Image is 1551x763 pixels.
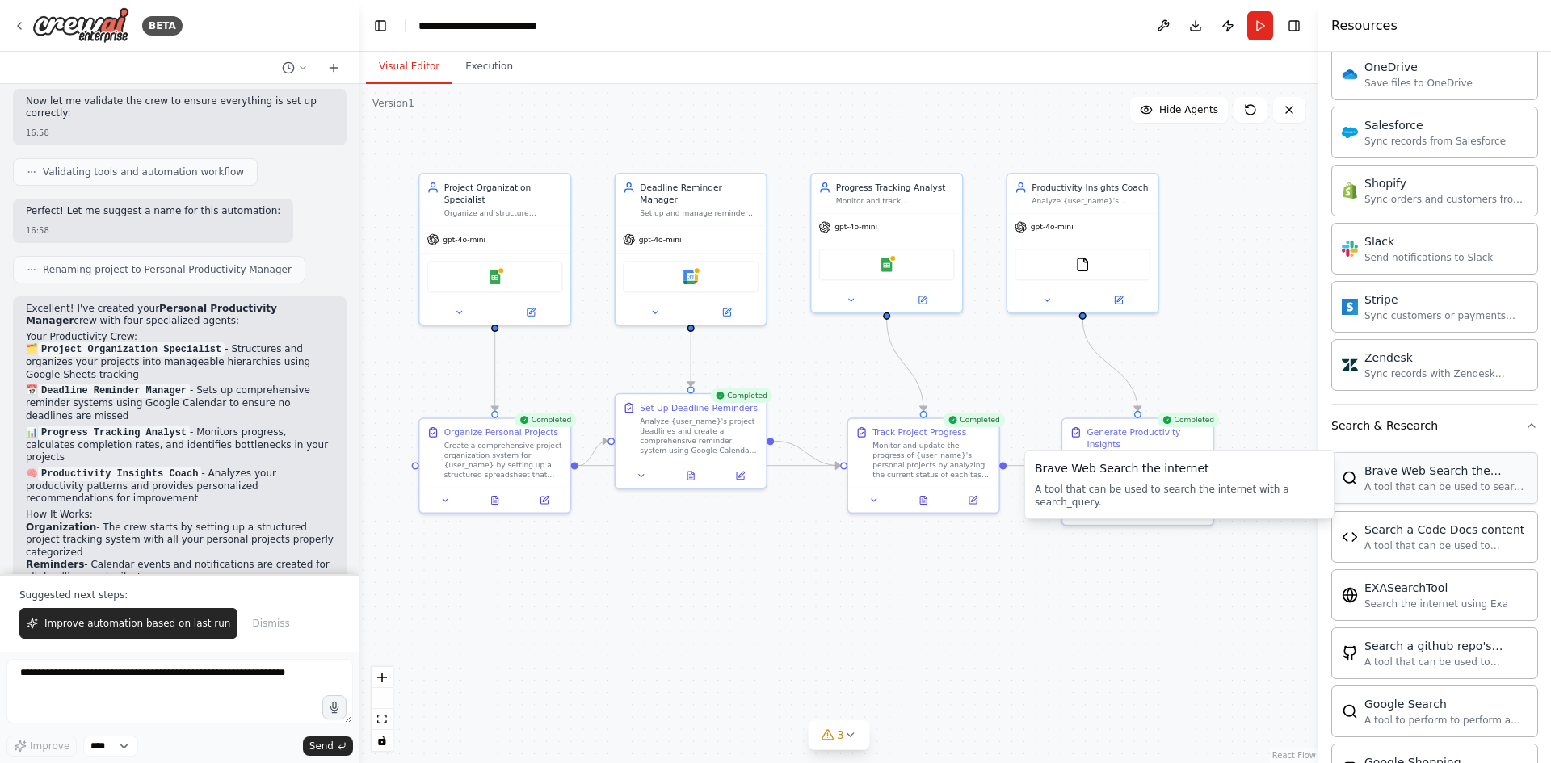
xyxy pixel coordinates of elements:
div: CompletedSet Up Deadline RemindersAnalyze {user_name}'s project deadlines and create a comprehens... [614,393,767,489]
div: Stripe [1364,291,1528,308]
div: Google Search [1364,696,1528,712]
g: Edge from 33684df3-2232-4e23-a474-f7994bd7832a to 5567151f-96d5-41bb-892b-c7845b39fd73 [1007,459,1054,472]
div: Send notifications to Slack [1364,251,1493,264]
div: React Flow controls [372,667,393,751]
div: A tool that can be used to search the internet with a search_query. [1364,480,1528,493]
strong: Reminders [26,559,84,570]
div: Organize and structure {user_name}'s personal projects by creating clear project hierarchies, cat... [444,208,563,218]
div: Version 1 [372,97,414,110]
button: Visual Editor [366,50,452,84]
button: Hide Agents [1130,97,1228,123]
div: Save files to OneDrive [1364,77,1473,90]
button: Send [303,736,353,756]
span: gpt-4o-mini [443,235,485,245]
span: 3 [837,727,844,743]
div: Salesforce [1364,117,1506,133]
p: 📅 - Sets up comprehensive reminder systems using Google Calendar to ensure no deadlines are missed [26,384,334,422]
p: Now let me validate the crew to ensure everything is set up correctly: [26,95,334,120]
div: Completed [515,413,577,427]
button: Open in side panel [523,493,565,507]
button: Click to speak your automation idea [322,695,347,719]
a: React Flow attribution [1272,751,1316,760]
code: Project Organization Specialist [38,342,225,357]
strong: Personal Productivity Manager [26,303,277,327]
div: Create a comprehensive project organization system for {user_name} by setting up a structured spr... [444,441,563,480]
img: Google Sheets [488,270,502,284]
g: Edge from 607e69fe-d6e9-4cde-98a4-6de6142b2dd9 to 33684df3-2232-4e23-a474-f7994bd7832a [881,320,930,411]
div: Productivity Insights CoachAnalyze {user_name}'s productivity patterns, work habits, and performa... [1006,173,1158,313]
img: Shopify [1342,182,1358,199]
div: Brave Web Search the internet [1035,460,1324,476]
div: CompletedGenerate Productivity InsightsAnalyze {user_name}'s project completion patterns, deadlin... [1061,417,1214,526]
div: Search & Research [1331,417,1438,434]
g: Edge from f6c4faf4-8063-4c1a-be7f-d9f33362008f to 33684df3-2232-4e23-a474-f7994bd7832a [578,459,840,472]
span: gpt-4o-mini [1031,222,1074,232]
div: Project Organization Specialist [444,182,563,206]
div: Monitor and track {user_name}'s progress on various goals and projects by analyzing completion ra... [836,196,955,206]
span: Send [309,740,334,753]
button: Open in side panel [1166,505,1208,520]
div: Set Up Deadline Reminders [640,401,758,413]
img: Logo [32,7,129,44]
button: Execution [452,50,526,84]
div: Analyze {user_name}'s project deadlines and create a comprehensive reminder system using Google C... [640,417,759,456]
div: Sync records with Zendesk Support [1364,367,1528,380]
button: Open in side panel [1084,293,1154,308]
div: EXASearchTool [1364,580,1508,596]
div: Productivity Insights Coach [1032,182,1150,194]
div: 16:58 [26,127,334,139]
span: Dismiss [252,617,289,630]
button: zoom in [372,667,393,688]
g: Edge from f6c4faf4-8063-4c1a-be7f-d9f33362008f to b69faf11-adf2-4a7c-b4e6-2966452c266e [578,435,607,472]
button: Open in side panel [952,493,994,507]
img: Salesforce [1342,124,1358,140]
div: Slack [1364,233,1493,249]
h4: Resources [1331,16,1398,36]
div: CompletedOrganize Personal ProjectsCreate a comprehensive project organization system for {user_n... [418,417,571,514]
div: Sync records from Salesforce [1364,135,1506,148]
div: Search a github repo's content [1364,638,1528,654]
p: Excellent! I've created your crew with four specialized agents: [26,303,334,328]
img: FileReadTool [1075,258,1090,272]
img: Stripe [1342,299,1358,315]
div: A tool that can be used to semantic search a query from a github repo's content. This is not the ... [1364,656,1528,669]
img: BraveSearchTool [1342,470,1358,486]
div: Sync customers or payments from Stripe [1364,309,1528,322]
div: Analyze {user_name}'s productivity patterns, work habits, and performance trends to provide actio... [1032,196,1150,206]
g: Edge from 0028e156-6a0a-4b34-a6ed-f9fe11ae0e82 to f6c4faf4-8063-4c1a-be7f-d9f33362008f [489,320,501,411]
li: - Calendar events and notifications are created for all deadlines and milestones [26,559,334,584]
div: Deadline Reminder ManagerSet up and manage reminder systems for {user_name}'s important deadlines... [614,173,767,325]
div: Completed [1157,413,1219,427]
img: Zendesk [1342,357,1358,373]
p: 🗂️ - Structures and organizes your projects into manageable hierarchies using Google Sheets tracking [26,343,334,381]
button: Open in side panel [692,305,762,320]
g: Edge from b69faf11-adf2-4a7c-b4e6-2966452c266e to 33684df3-2232-4e23-a474-f7994bd7832a [774,435,840,472]
div: Progress Tracking AnalystMonitor and track {user_name}'s progress on various goals and projects b... [810,173,963,313]
li: - The crew starts by setting up a structured project tracking system with all your personal proje... [26,522,334,560]
button: Hide left sidebar [369,15,392,37]
code: Deadline Reminder Manager [38,384,190,398]
div: Deadline Reminder Manager [640,182,759,206]
button: Search & Research [1331,405,1538,446]
span: Hide Agents [1159,103,1218,116]
img: SerpApiGoogleSearchTool [1342,703,1358,719]
nav: breadcrumb [418,18,576,34]
h2: How It Works: [26,509,334,522]
p: 📊 - Monitors progress, calculates completion rates, and identifies bottlenecks in your projects [26,426,334,464]
img: EXASearchTool [1342,587,1358,603]
div: Shopify [1364,175,1528,191]
span: Improve automation based on last run [44,617,230,630]
button: fit view [372,709,393,730]
span: gpt-4o-mini [834,222,877,232]
span: Improve [30,740,69,753]
p: Suggested next steps: [19,589,340,602]
img: CodeDocsSearchTool [1342,529,1358,545]
div: Sync orders and customers from Shopify [1364,193,1528,206]
button: toggle interactivity [372,730,393,751]
button: zoom out [372,688,393,709]
strong: Organization [26,522,96,533]
button: Open in side panel [719,468,761,483]
div: Monitor and update the progress of {user_name}'s personal projects by analyzing the current statu... [872,441,991,480]
button: Improve [6,736,77,757]
div: Set up and manage reminder systems for {user_name}'s important deadlines and milestones. Create c... [640,208,759,218]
